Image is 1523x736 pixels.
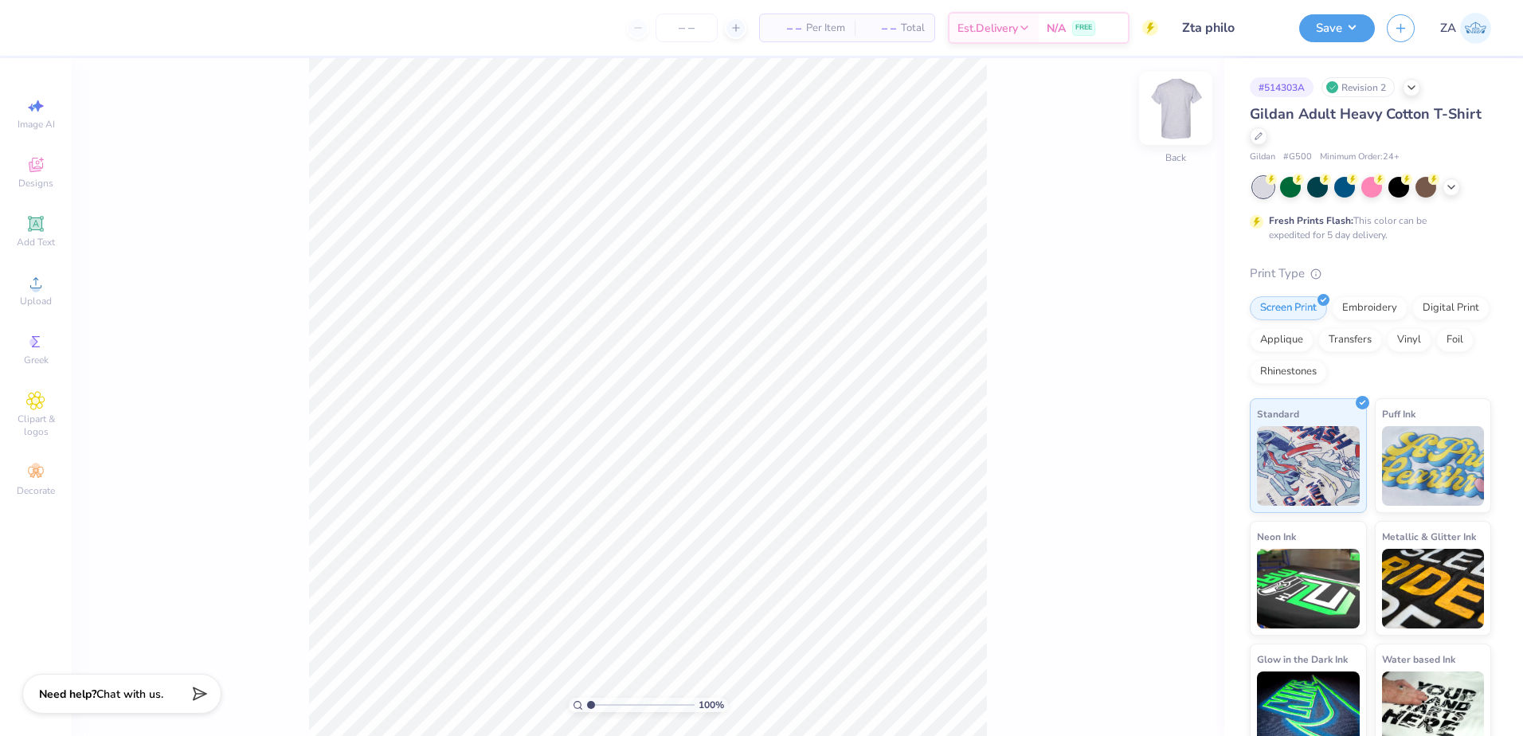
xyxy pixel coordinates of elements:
span: Metallic & Glitter Ink [1382,528,1476,545]
img: Zuriel Alaba [1460,13,1491,44]
div: Vinyl [1387,328,1431,352]
span: Per Item [806,20,845,37]
span: Total [901,20,925,37]
div: Digital Print [1412,296,1490,320]
span: – – [864,20,896,37]
span: 100 % [699,698,724,712]
span: Designs [18,177,53,190]
span: Water based Ink [1382,651,1455,667]
span: Gildan Adult Heavy Cotton T-Shirt [1250,104,1482,123]
span: N/A [1047,20,1066,37]
div: Transfers [1318,328,1382,352]
strong: Need help? [39,687,96,702]
input: – – [656,14,718,42]
span: ZA [1440,19,1456,37]
span: Image AI [18,118,55,131]
img: Standard [1257,426,1360,506]
span: Glow in the Dark Ink [1257,651,1348,667]
span: Upload [20,295,52,307]
span: Greek [24,354,49,366]
input: Untitled Design [1170,12,1287,44]
img: Neon Ink [1257,549,1360,628]
div: Print Type [1250,264,1491,283]
div: This color can be expedited for 5 day delivery. [1269,213,1465,242]
span: Decorate [17,484,55,497]
button: Save [1299,14,1375,42]
span: Est. Delivery [957,20,1018,37]
span: Gildan [1250,151,1275,164]
div: # 514303A [1250,77,1314,97]
div: Foil [1436,328,1474,352]
span: Puff Ink [1382,405,1415,422]
span: – – [769,20,801,37]
img: Back [1144,76,1208,140]
div: Rhinestones [1250,360,1327,384]
div: Revision 2 [1321,77,1395,97]
span: FREE [1075,22,1092,33]
div: Back [1165,151,1186,165]
a: ZA [1440,13,1491,44]
span: Minimum Order: 24 + [1320,151,1400,164]
span: Standard [1257,405,1299,422]
span: Chat with us. [96,687,163,702]
span: Clipart & logos [8,413,64,438]
span: # G500 [1283,151,1312,164]
span: Neon Ink [1257,528,1296,545]
div: Applique [1250,328,1314,352]
img: Puff Ink [1382,426,1485,506]
span: Add Text [17,236,55,249]
strong: Fresh Prints Flash: [1269,214,1353,227]
div: Embroidery [1332,296,1408,320]
img: Metallic & Glitter Ink [1382,549,1485,628]
div: Screen Print [1250,296,1327,320]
